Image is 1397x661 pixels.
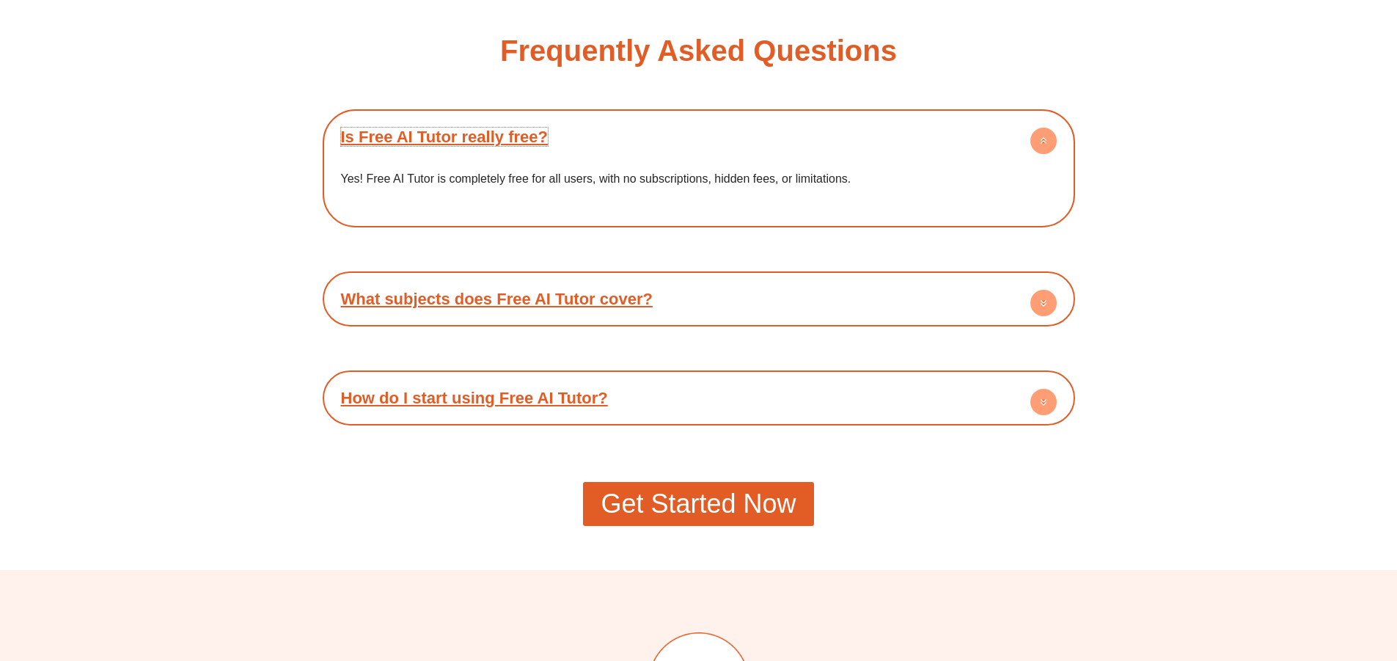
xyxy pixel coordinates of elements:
[601,491,796,517] span: Get Started Now
[500,36,897,65] h2: Frequently Asked Questions
[341,389,608,407] a: How do I start using Free AI Tutor?
[341,290,653,308] a: What subjects does Free AI Tutor cover?
[330,279,1068,319] div: What subjects does Free AI Tutor cover?
[341,168,1057,190] p: Yes! Free AI Tutor is completely free for all users, with no subscriptions, hidden fees, or limit...
[330,157,1068,219] div: Is Free AI Tutor really free?
[330,117,1068,157] div: Is Free AI Tutor really free?
[330,378,1068,418] div: How do I start using Free AI Tutor?
[583,482,813,526] a: Get Started Now
[1153,495,1397,661] iframe: Chat Widget
[341,128,548,146] a: Is Free AI Tutor really free?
